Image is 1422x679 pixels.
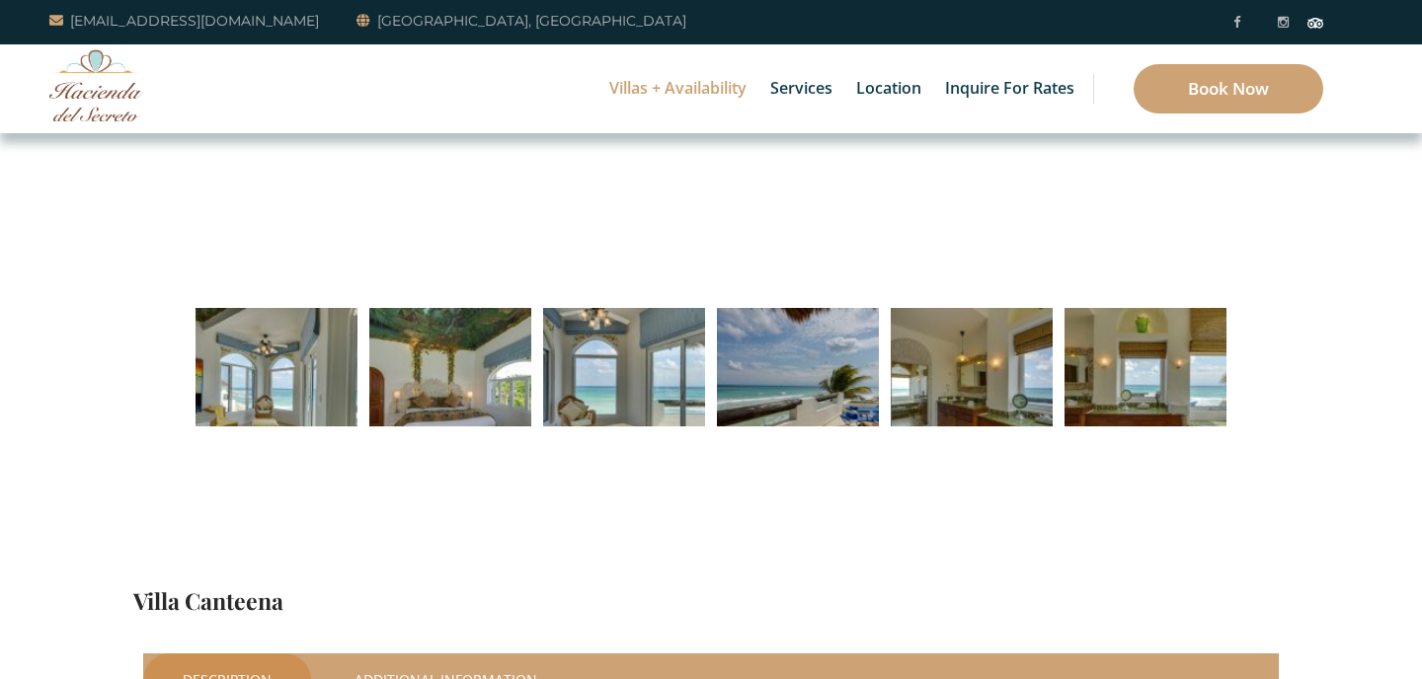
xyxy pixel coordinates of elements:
a: Villas + Availability [599,44,756,133]
img: Canteena-2nd-Floor-Master-King-Suite-A-1024x682-1-150x150.jpg [369,308,531,470]
img: Canteena-2nd-Floor-Master-King-Suite-D-1024x573-1-150x150.jpg [543,308,705,470]
img: Canteena-2nd-Floor-Master-Balcony-1024x682-1-150x150.jpg [717,308,879,470]
img: Awesome Logo [49,49,143,121]
img: Canteena-2nd-Floor-Master-Jacuzzi-Bathroom-D-1024x682-1-150x150.jpg [891,308,1053,470]
a: [EMAIL_ADDRESS][DOMAIN_NAME] [49,9,319,33]
img: Tripadvisor_logomark.svg [1307,18,1323,28]
img: Canteena-2nd-Floor-Master-King-Suite-C-1024x575-1-150x150.jpg [196,308,357,470]
img: Canteena-2nd-Floor-Master-Jacuzzi-Bathroom-B-1024x688-1-150x150.jpg [1065,308,1226,470]
a: Inquire for Rates [935,44,1084,133]
a: [GEOGRAPHIC_DATA], [GEOGRAPHIC_DATA] [356,9,686,33]
a: Services [760,44,842,133]
a: Book Now [1134,64,1323,113]
a: Villa Canteena [133,585,283,616]
a: Location [846,44,931,133]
